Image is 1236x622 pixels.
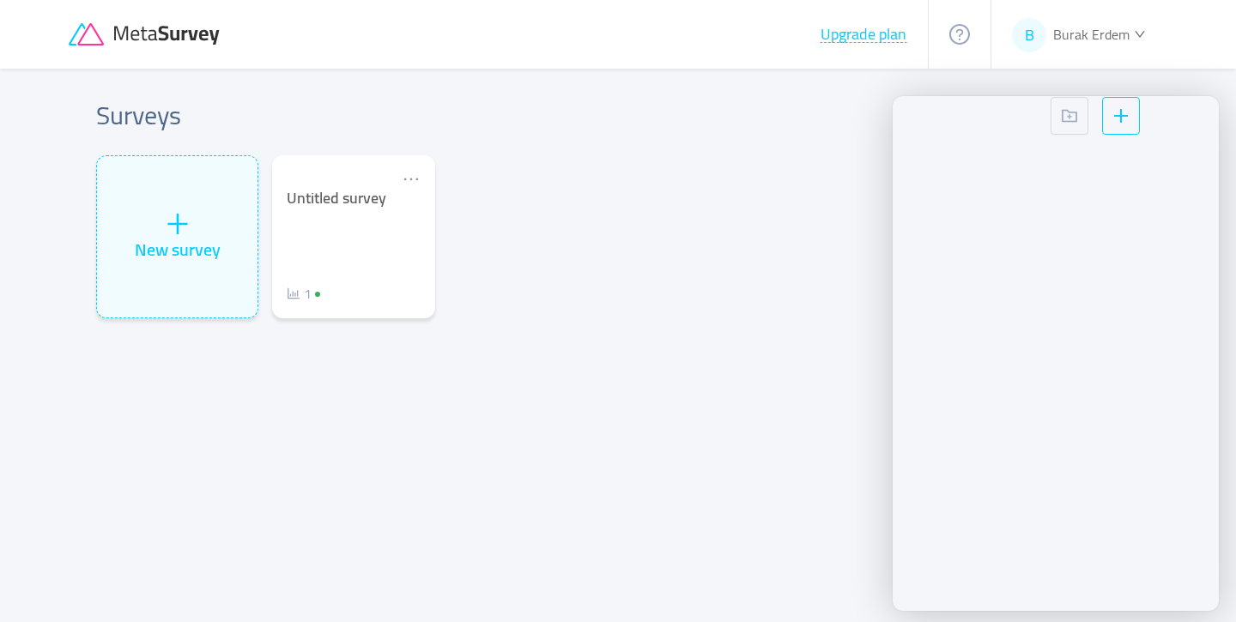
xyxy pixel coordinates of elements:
[949,24,970,45] i: icon: question-circle
[402,170,421,189] i: icon: ellipsis
[96,155,258,318] div: icon: plusNew survey
[1134,28,1145,39] i: icon: down
[165,211,191,237] i: icon: plus
[1025,18,1034,52] span: B
[893,96,1219,611] iframe: Chatra live chat
[287,283,327,304] a: icon: bar-chart1
[287,189,420,208] div: Untitled survey
[304,281,312,306] span: 1
[287,287,300,300] i: icon: bar-chart
[1053,21,1130,47] span: Burak Erdem
[96,96,181,135] h2: Surveys
[272,155,434,318] a: Untitled surveyicon: bar-chart1
[135,237,221,263] div: New survey
[820,26,907,43] button: Upgrade plan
